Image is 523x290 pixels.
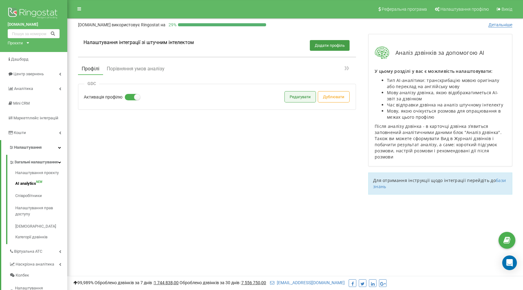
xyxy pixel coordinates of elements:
[180,280,266,285] span: Оброблено дзвінків за 30 днів :
[375,68,506,74] p: У цьому розділі у вас є можливість налаштовувати:
[14,248,42,255] span: Віртуальна АТС
[387,90,506,102] li: Мову аналізу дзвінка, якою відображатиметься AI-звіт за дзвінком
[241,280,266,285] u: 7 556 750,00
[84,81,99,86] div: GDC
[387,77,506,90] li: Тип AI-аналітики: транскрибацію мовою оригіналу або переклад на англійську мову
[83,39,194,45] h1: Налаштування інтеграції зі штучним інтелектом
[8,40,23,46] div: Проєкти
[11,57,28,61] span: Дашборд
[310,40,350,51] button: Додати профіль
[78,63,103,75] button: Профілі
[270,280,345,285] a: [EMAIL_ADDRESS][DOMAIN_NAME]
[8,21,60,28] a: [DOMAIN_NAME]
[9,155,67,168] a: Загальні налаштування
[15,190,67,202] a: Співробітники
[9,270,67,281] a: Колбек
[15,177,67,190] a: AI analyticsNEW
[502,255,517,270] div: Open Intercom Messenger
[16,272,29,278] span: Колбек
[373,177,507,190] p: Для отримання інструкції щодо інтеграції перейдіть до
[165,22,178,28] p: 29 %
[13,116,58,120] span: Маркетплейс інтеграцій
[502,7,512,12] span: Вихід
[14,130,26,135] span: Кошти
[14,145,42,150] span: Налаштування
[73,280,94,285] span: 99,989%
[78,22,165,28] p: [DOMAIN_NAME]
[9,244,67,257] a: Віртуальна АТС
[387,102,506,108] li: Час відправки дзвінка на аналіз штучному інтелекту
[488,22,512,28] span: Детальніше
[15,170,67,177] a: Налаштування проєкту
[387,108,506,120] li: Мову, якою очікується розмова для опрацювання в межах цього профілю
[15,232,67,240] a: Категорії дзвінків
[382,7,427,12] span: Реферальна програма
[16,261,54,267] span: Наскрізна аналітика
[9,257,67,270] a: Наскрізна аналітика
[13,101,30,106] span: Mini CRM
[15,202,67,220] a: Налаштування прав доступу
[375,123,506,160] p: Після аналізу дзвінка - в карточці дзвінка зʼявиться заповнений аналітичними даними блок "Аналіз ...
[15,220,67,232] a: [DEMOGRAPHIC_DATA]
[8,6,60,21] img: Ringostat logo
[14,86,33,91] span: Аналiтика
[8,29,60,38] input: Пошук за номером
[14,159,58,165] span: Загальні налаштування
[373,177,506,189] a: бази знань
[440,7,489,12] span: Налаштування профілю
[13,72,44,76] span: Центр звернень
[103,63,168,74] button: Порівняння умов аналізу
[154,280,179,285] u: 1 744 838,00
[95,280,179,285] span: Оброблено дзвінків за 7 днів :
[318,91,349,102] button: Дублювати
[112,22,165,27] span: використовує Ringostat на
[1,140,67,155] a: Налаштування
[375,46,506,59] div: Аналіз дзвінків за допомогою AI
[285,91,316,102] button: Редагувати
[84,94,122,100] label: Активація профілю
